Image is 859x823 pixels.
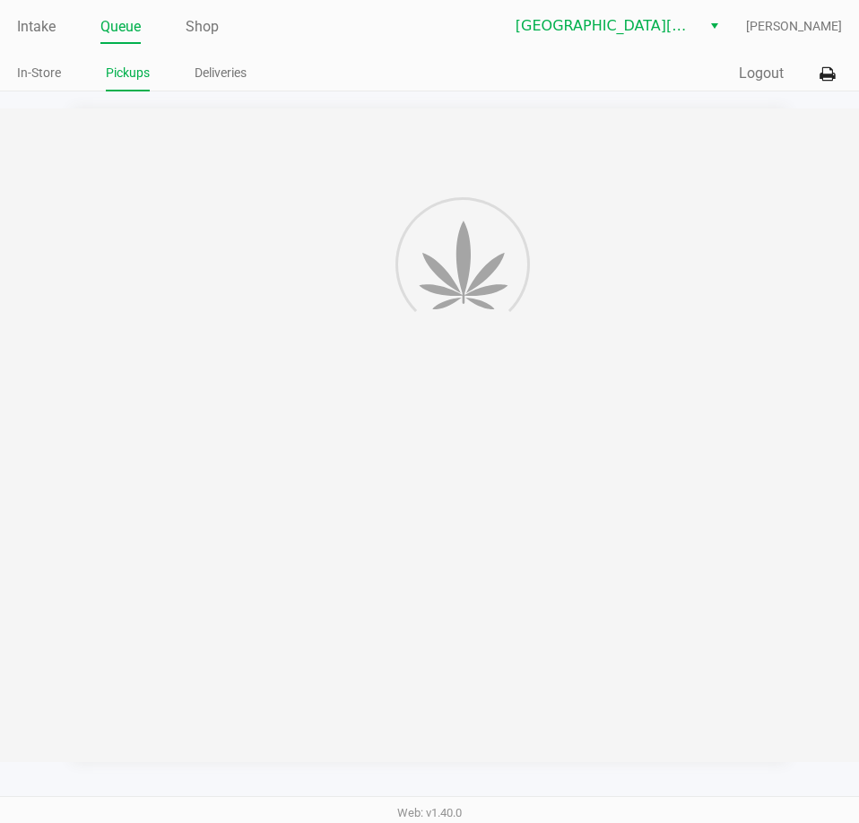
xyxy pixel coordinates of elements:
span: [GEOGRAPHIC_DATA][PERSON_NAME] [516,15,690,37]
a: In-Store [17,62,61,84]
a: Shop [186,14,219,39]
a: Pickups [106,62,150,84]
button: Logout [739,63,784,84]
a: Queue [100,14,141,39]
span: [PERSON_NAME] [746,17,842,36]
a: Deliveries [195,62,247,84]
span: Web: v1.40.0 [397,806,462,819]
a: Intake [17,14,56,39]
button: Select [701,10,727,42]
